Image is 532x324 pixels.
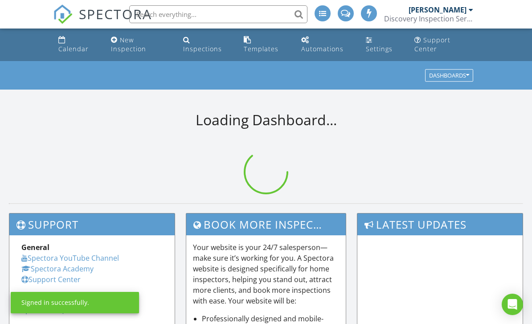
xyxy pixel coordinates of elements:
a: Spectora YouTube Channel [21,253,119,263]
a: Support Center [411,32,477,57]
div: Support Center [414,36,450,53]
span: SPECTORA [79,4,152,23]
div: Automations [301,45,344,53]
img: The Best Home Inspection Software - Spectora [53,4,73,24]
a: SPECTORA [53,12,152,31]
input: Search everything... [129,5,307,23]
div: Discovery Inspection Services [384,14,473,23]
h3: Latest Updates [357,213,523,235]
div: Inspections [183,45,222,53]
a: Automations (Advanced) [298,32,356,57]
p: Your website is your 24/7 salesperson—make sure it’s working for you. A Spectora website is desig... [193,242,340,306]
button: Dashboards [425,70,473,82]
div: Open Intercom Messenger [502,294,523,315]
a: Inspections [180,32,233,57]
strong: General [21,242,49,252]
h3: Support [9,213,175,235]
div: [PERSON_NAME] [409,5,467,14]
a: Support Center [21,275,81,284]
a: Calendar [55,32,100,57]
div: Templates [244,45,278,53]
h3: Book More Inspections [186,213,346,235]
div: Dashboards [429,73,469,79]
a: New Inspection [107,32,172,57]
a: Settings [362,32,404,57]
div: Signed in successfully. [21,298,89,307]
div: Calendar [58,45,89,53]
div: Settings [366,45,393,53]
a: Spectora Academy [21,264,94,274]
div: New Inspection [111,36,146,53]
a: Templates [240,32,290,57]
